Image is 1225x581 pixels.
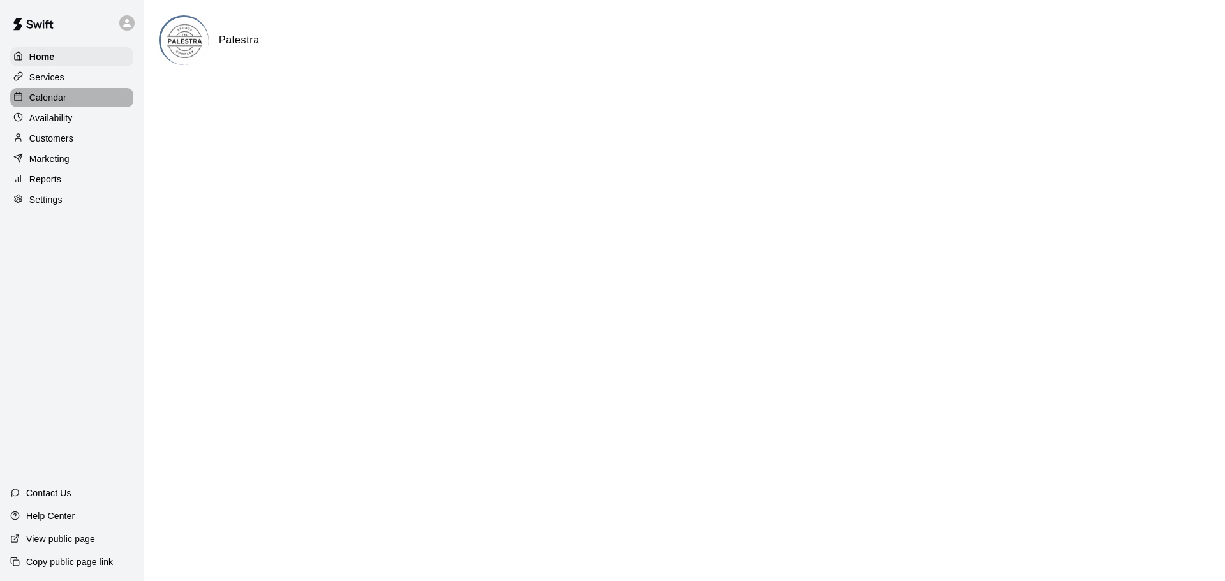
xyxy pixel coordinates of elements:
[29,50,55,63] p: Home
[10,88,133,107] a: Calendar
[10,129,133,148] a: Customers
[29,112,73,124] p: Availability
[29,152,70,165] p: Marketing
[10,170,133,189] a: Reports
[26,487,71,499] p: Contact Us
[26,555,113,568] p: Copy public page link
[29,71,64,84] p: Services
[10,190,133,209] a: Settings
[29,173,61,186] p: Reports
[29,193,63,206] p: Settings
[161,17,209,65] img: Palestra logo
[10,47,133,66] a: Home
[10,68,133,87] a: Services
[29,132,73,145] p: Customers
[10,149,133,168] a: Marketing
[26,533,95,545] p: View public page
[26,510,75,522] p: Help Center
[219,32,260,48] h6: Palestra
[10,108,133,128] a: Availability
[29,91,66,104] p: Calendar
